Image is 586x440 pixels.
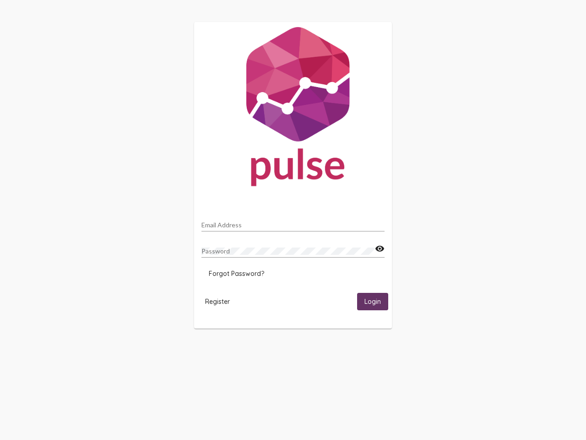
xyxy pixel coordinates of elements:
[375,243,385,254] mat-icon: visibility
[194,22,392,195] img: Pulse For Good Logo
[209,269,264,278] span: Forgot Password?
[198,293,237,310] button: Register
[205,297,230,306] span: Register
[364,298,381,306] span: Login
[357,293,388,310] button: Login
[201,265,271,282] button: Forgot Password?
